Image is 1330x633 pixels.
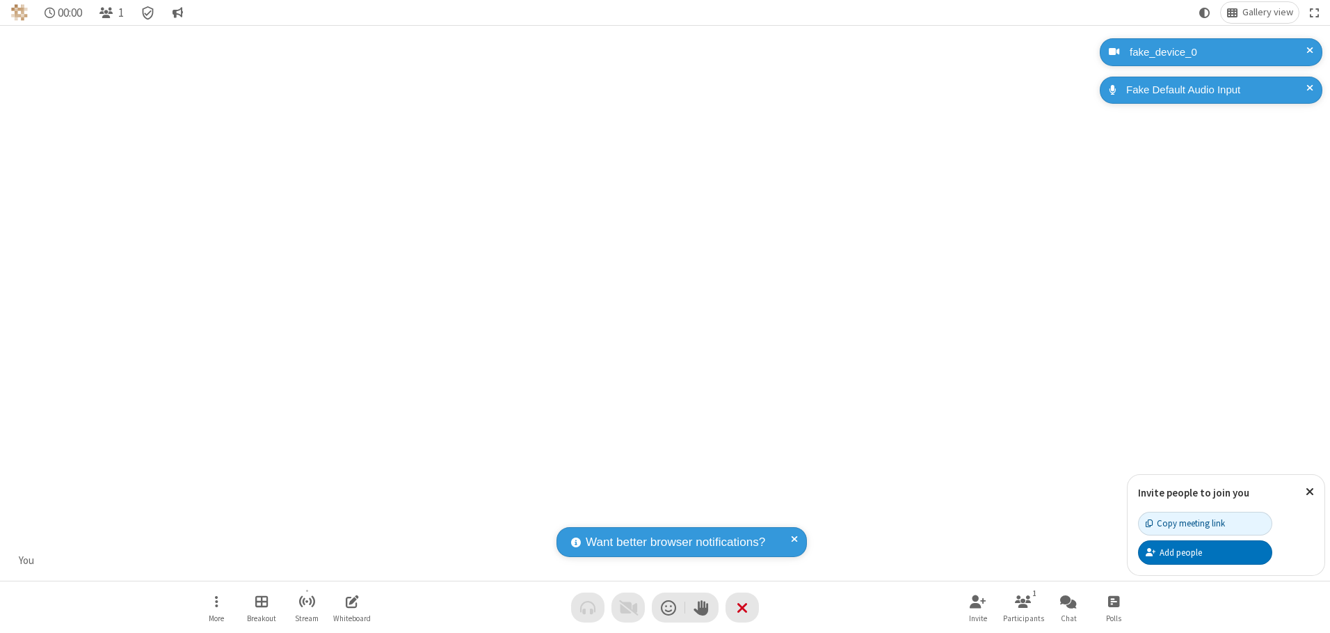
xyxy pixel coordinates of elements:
[118,6,124,19] span: 1
[1146,517,1225,530] div: Copy meeting link
[1003,614,1044,623] span: Participants
[1061,614,1077,623] span: Chat
[1106,614,1121,623] span: Polls
[241,588,282,627] button: Manage Breakout Rooms
[14,553,40,569] div: You
[58,6,82,19] span: 00:00
[1125,45,1312,61] div: fake_device_0
[195,588,237,627] button: Open menu
[1048,588,1089,627] button: Open chat
[1121,82,1312,98] div: Fake Default Audio Input
[726,593,759,623] button: End or leave meeting
[209,614,224,623] span: More
[1138,540,1272,564] button: Add people
[93,2,129,23] button: Open participant list
[39,2,88,23] div: Timer
[1295,475,1324,509] button: Close popover
[333,614,371,623] span: Whiteboard
[1194,2,1216,23] button: Using system theme
[1221,2,1299,23] button: Change layout
[1242,7,1293,18] span: Gallery view
[1029,587,1041,600] div: 1
[11,4,28,21] img: QA Selenium DO NOT DELETE OR CHANGE
[957,588,999,627] button: Invite participants (Alt+I)
[1002,588,1044,627] button: Open participant list
[685,593,719,623] button: Raise hand
[247,614,276,623] span: Breakout
[135,2,161,23] div: Meeting details Encryption enabled
[571,593,604,623] button: Audio problem - check your Internet connection or call by phone
[166,2,189,23] button: Conversation
[969,614,987,623] span: Invite
[331,588,373,627] button: Open shared whiteboard
[295,614,319,623] span: Stream
[652,593,685,623] button: Send a reaction
[586,533,765,552] span: Want better browser notifications?
[286,588,328,627] button: Start streaming
[1304,2,1325,23] button: Fullscreen
[1138,512,1272,536] button: Copy meeting link
[611,593,645,623] button: Video
[1138,486,1249,499] label: Invite people to join you
[1093,588,1135,627] button: Open poll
